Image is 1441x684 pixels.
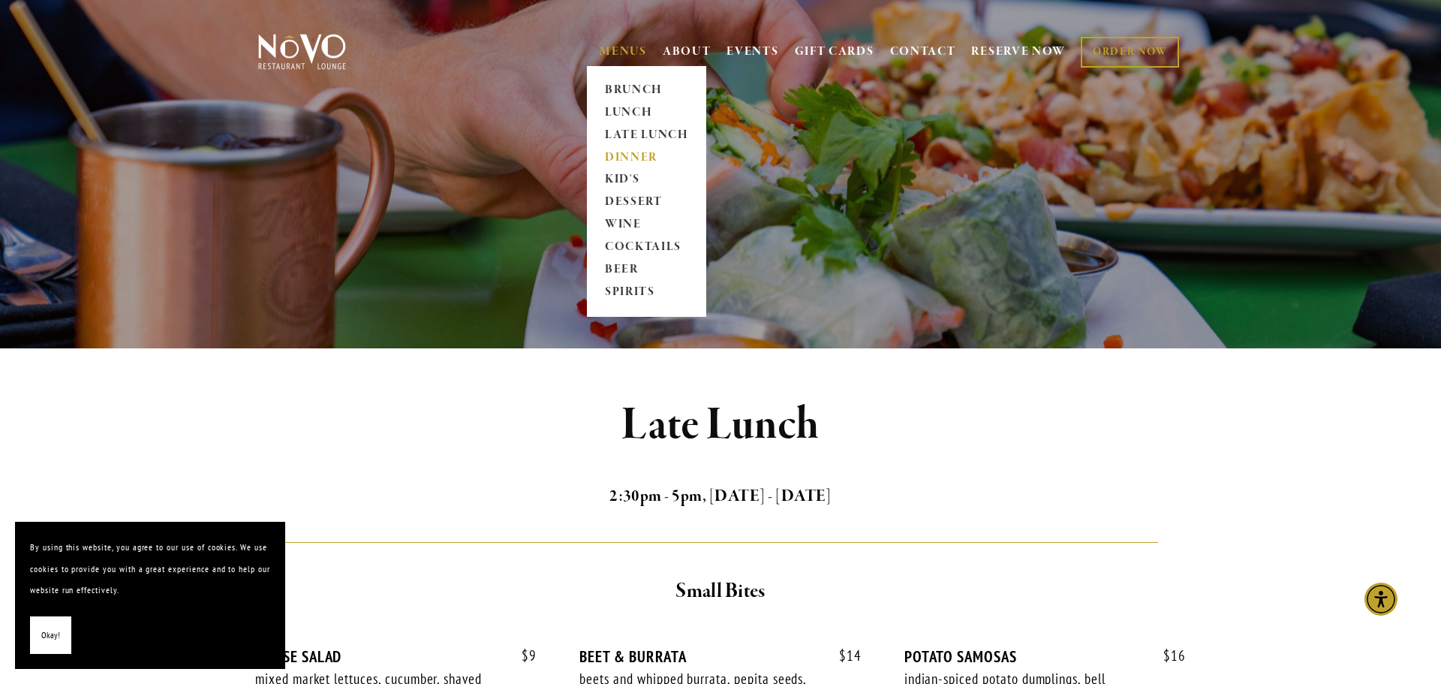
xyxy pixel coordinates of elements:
[663,44,711,59] a: ABOUT
[507,647,537,664] span: 9
[600,146,693,169] a: DINNER
[904,647,1186,666] div: POTATO SAMOSAS
[600,191,693,214] a: DESSERT
[600,79,693,101] a: BRUNCH
[30,616,71,655] button: Okay!
[600,214,693,237] a: WINE
[795,38,874,66] a: GIFT CARDS
[41,625,60,646] span: Okay!
[255,647,537,666] div: HOUSE SALAD
[1364,583,1397,616] div: Accessibility Menu
[600,282,693,304] a: SPIRITS
[609,486,832,507] strong: 2:30pm - 5pm, [DATE] - [DATE]
[621,396,820,453] strong: Late Lunch
[600,124,693,146] a: LATE LUNCH
[30,537,270,601] p: By using this website, you agree to our use of cookies. We use cookies to provide you with a grea...
[1148,647,1186,664] span: 16
[600,101,693,124] a: LUNCH
[522,646,529,664] span: $
[600,44,647,59] a: MENUS
[824,647,862,664] span: 14
[15,522,285,669] section: Cookie banner
[1163,646,1171,664] span: $
[675,578,765,604] strong: Small Bites
[600,237,693,259] a: COCKTAILS
[727,44,778,59] a: EVENTS
[600,259,693,282] a: BEER
[890,38,956,66] a: CONTACT
[255,33,349,71] img: Novo Restaurant &amp; Lounge
[579,647,861,666] div: BEET & BURRATA
[971,38,1066,66] a: RESERVE NOW
[839,646,847,664] span: $
[1081,37,1179,68] a: ORDER NOW
[600,169,693,191] a: KID'S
